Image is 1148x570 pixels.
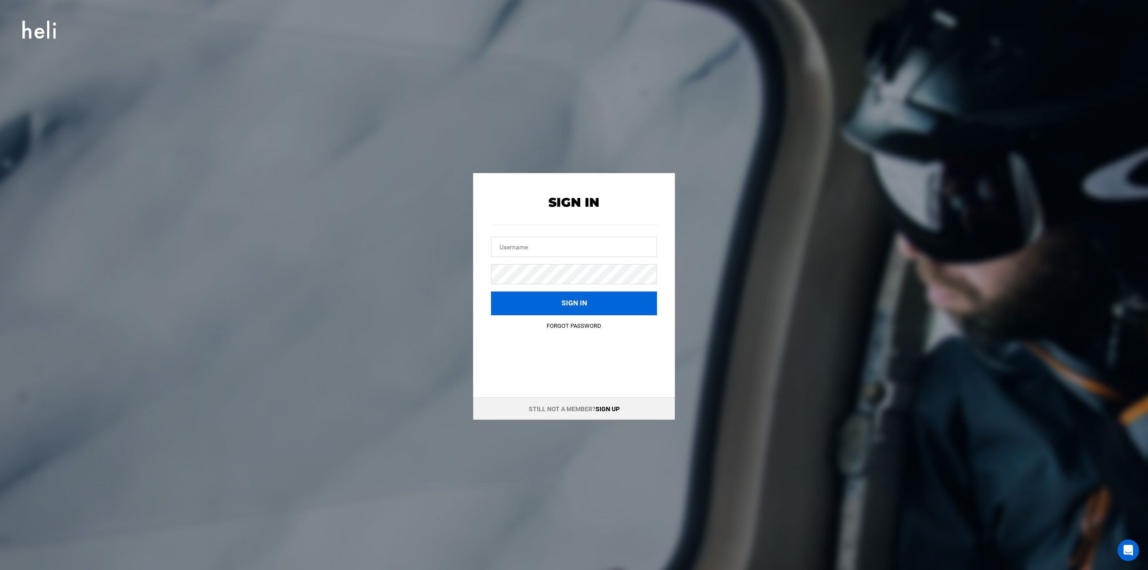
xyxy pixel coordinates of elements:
a: Sign up [596,405,620,413]
button: Sign in [491,292,657,315]
a: Forgot Password [547,322,601,329]
div: Open Intercom Messenger [1118,540,1139,561]
div: Still not a member? [473,397,675,420]
input: Username [491,237,657,257]
h2: Sign In [491,196,657,209]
